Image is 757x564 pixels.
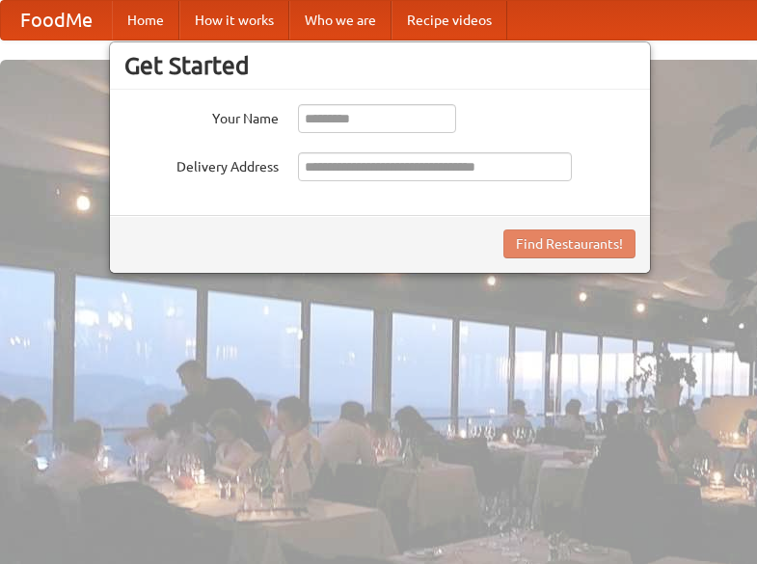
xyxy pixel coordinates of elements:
[289,1,392,40] a: Who we are
[1,1,112,40] a: FoodMe
[392,1,507,40] a: Recipe videos
[124,104,279,128] label: Your Name
[503,229,635,258] button: Find Restaurants!
[179,1,289,40] a: How it works
[124,51,635,80] h3: Get Started
[124,152,279,176] label: Delivery Address
[112,1,179,40] a: Home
